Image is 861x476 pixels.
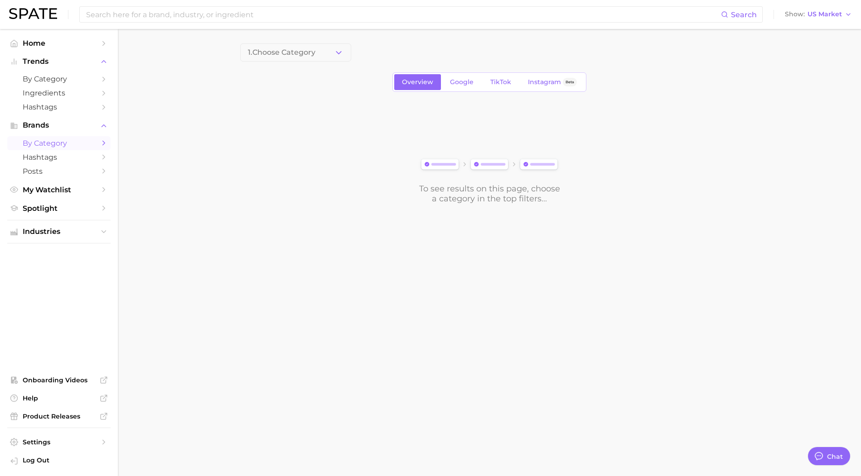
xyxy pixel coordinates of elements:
a: Home [7,36,111,50]
span: by Category [23,139,95,148]
a: My Watchlist [7,183,111,197]
span: Home [23,39,95,48]
img: SPATE [9,8,57,19]
a: Hashtags [7,100,111,114]
div: To see results on this page, choose a category in the top filters... [418,184,561,204]
span: Search [731,10,757,19]
span: by Category [23,75,95,83]
span: Trends [23,57,95,66]
span: Settings [23,438,95,446]
span: Industries [23,228,95,236]
a: Posts [7,164,111,178]
span: TikTok [490,78,511,86]
a: Onboarding Videos [7,373,111,387]
button: ShowUS Market [783,9,854,20]
span: Hashtags [23,153,95,162]
span: Onboarding Videos [23,376,95,384]
span: Log Out [23,456,103,464]
span: Hashtags [23,103,95,111]
a: InstagramBeta [520,74,585,90]
span: Google [450,78,474,86]
a: Ingredients [7,86,111,100]
span: My Watchlist [23,186,95,194]
a: Product Releases [7,409,111,423]
span: Help [23,394,95,402]
a: Help [7,391,111,405]
a: Log out. Currently logged in with e-mail kdemartino@asbeautyco.com. [7,453,111,469]
span: Ingredients [23,89,95,97]
button: Brands [7,119,111,132]
img: svg%3e [418,157,561,173]
a: Hashtags [7,150,111,164]
span: Spotlight [23,204,95,213]
span: Beta [566,78,574,86]
span: Show [785,12,805,17]
a: Google [442,74,481,90]
a: Spotlight [7,201,111,215]
span: Posts [23,167,95,176]
a: by Category [7,72,111,86]
span: Brands [23,121,95,129]
button: Industries [7,225,111,238]
span: Product Releases [23,412,95,420]
span: Overview [402,78,433,86]
button: 1.Choose Category [240,43,351,62]
button: Trends [7,55,111,68]
a: TikTok [483,74,519,90]
input: Search here for a brand, industry, or ingredient [85,7,721,22]
span: Instagram [528,78,561,86]
span: 1. Choose Category [248,48,315,57]
span: US Market [808,12,842,17]
a: by Category [7,136,111,150]
a: Settings [7,435,111,449]
a: Overview [394,74,441,90]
